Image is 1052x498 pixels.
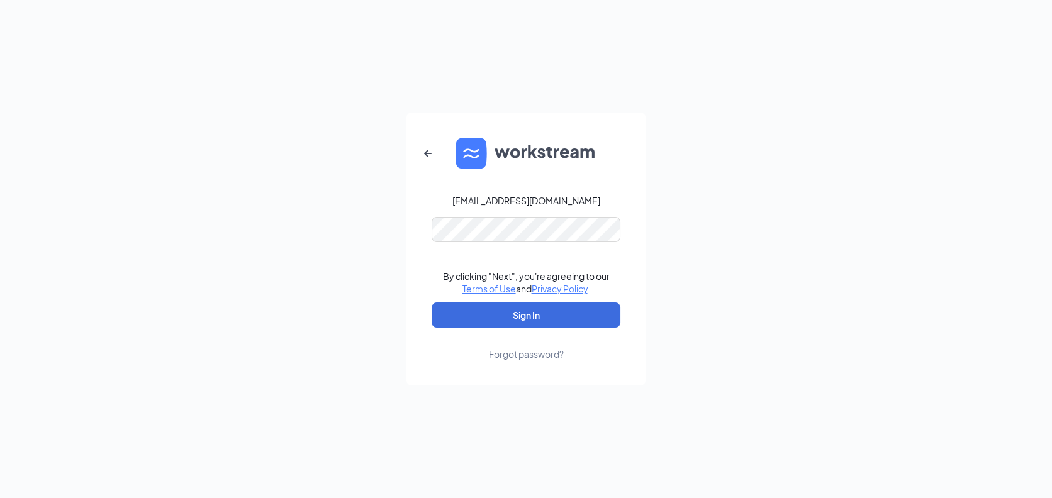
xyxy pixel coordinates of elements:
[452,194,600,207] div: [EMAIL_ADDRESS][DOMAIN_NAME]
[532,283,588,294] a: Privacy Policy
[462,283,516,294] a: Terms of Use
[413,138,443,169] button: ArrowLeftNew
[456,138,596,169] img: WS logo and Workstream text
[489,328,564,360] a: Forgot password?
[489,348,564,360] div: Forgot password?
[443,270,610,295] div: By clicking "Next", you're agreeing to our and .
[432,302,620,328] button: Sign In
[420,146,435,161] svg: ArrowLeftNew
